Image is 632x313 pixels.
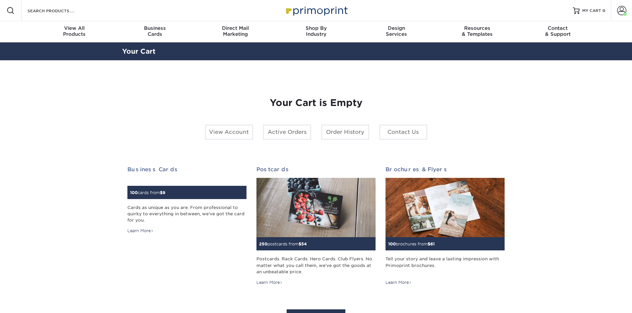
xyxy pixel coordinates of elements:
[263,125,311,140] a: Active Orders
[386,178,505,237] img: Brochures & Flyers
[195,25,276,37] div: Marketing
[518,21,598,42] a: Contact& Support
[34,21,115,42] a: View AllProducts
[256,166,376,286] a: Postcards 250postcards from$54 Postcards. Rack Cards. Hero Cards. Club Flyers. No matter what you...
[388,241,396,246] span: 100
[256,280,283,286] div: Learn More
[299,241,301,246] span: $
[127,228,154,234] div: Learn More
[428,241,430,246] span: $
[256,178,376,237] img: Postcards
[127,204,246,224] div: Cards as unique as you are. From professional to quirky to everything in between, we've got the c...
[256,166,376,173] h2: Postcards
[256,256,376,275] div: Postcards. Rack Cards. Hero Cards. Club Flyers. No matter what you call them, we've got the goods...
[518,25,598,37] div: & Support
[130,190,165,195] small: cards from
[276,25,356,31] span: Shop By
[518,25,598,31] span: Contact
[386,166,505,173] h2: Brochures & Flyers
[437,21,518,42] a: Resources& Templates
[437,25,518,37] div: & Templates
[195,25,276,31] span: Direct Mail
[160,190,163,195] span: $
[114,21,195,42] a: BusinessCards
[276,21,356,42] a: Shop ByIndustry
[379,125,427,140] a: Contact Us
[386,280,412,286] div: Learn More
[259,241,307,246] small: postcards from
[356,21,437,42] a: DesignServices
[34,25,115,31] span: View All
[130,190,138,195] span: 100
[386,256,505,275] div: Tell your story and leave a lasting impression with Primoprint brochures.
[321,125,369,140] a: Order History
[430,241,435,246] span: 61
[127,166,246,234] a: Business Cards 100cards from$9 Cards as unique as you are. From professional to quirky to everyth...
[27,7,92,15] input: SEARCH PRODUCTS.....
[386,166,505,286] a: Brochures & Flyers 100brochures from$61 Tell your story and leave a lasting impression with Primo...
[114,25,195,37] div: Cards
[283,3,349,18] img: Primoprint
[195,21,276,42] a: Direct MailMarketing
[356,25,437,31] span: Design
[127,97,505,109] h1: Your Cart is Empty
[276,25,356,37] div: Industry
[127,166,246,173] h2: Business Cards
[114,25,195,31] span: Business
[356,25,437,37] div: Services
[301,241,307,246] span: 54
[259,241,267,246] span: 250
[205,125,253,140] a: View Account
[122,47,156,55] a: Your Cart
[437,25,518,31] span: Resources
[163,190,165,195] span: 9
[34,25,115,37] div: Products
[582,8,601,14] span: MY CART
[388,241,435,246] small: brochures from
[602,8,605,13] span: 0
